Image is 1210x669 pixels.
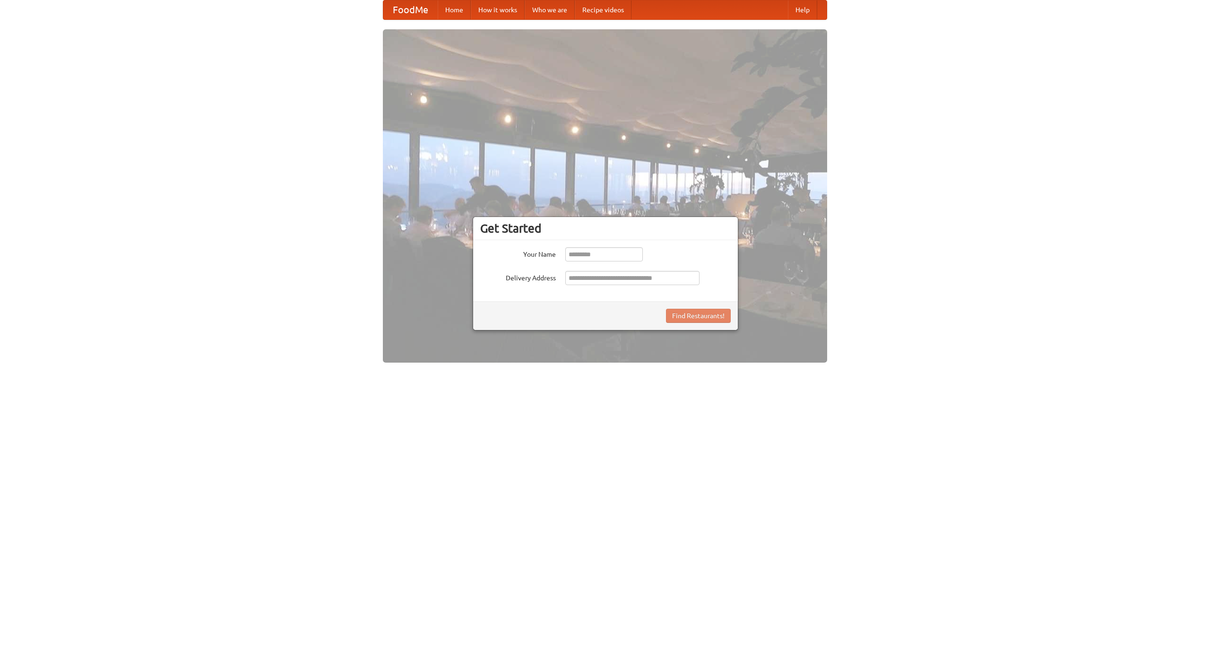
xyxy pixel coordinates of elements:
a: Home [438,0,471,19]
a: Help [788,0,817,19]
h3: Get Started [480,221,731,235]
a: FoodMe [383,0,438,19]
a: How it works [471,0,525,19]
button: Find Restaurants! [666,309,731,323]
a: Recipe videos [575,0,631,19]
label: Delivery Address [480,271,556,283]
a: Who we are [525,0,575,19]
label: Your Name [480,247,556,259]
